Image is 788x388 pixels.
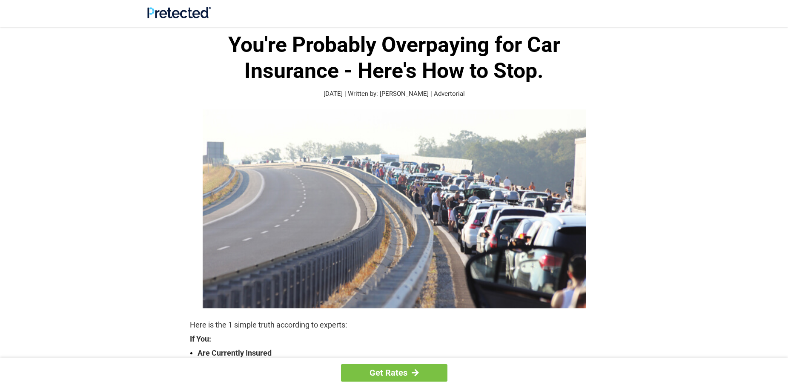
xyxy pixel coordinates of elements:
strong: If You: [190,335,599,343]
p: [DATE] | Written by: [PERSON_NAME] | Advertorial [190,89,599,99]
p: Here is the 1 simple truth according to experts: [190,319,599,331]
strong: Are Currently Insured [198,347,599,359]
a: Site Logo [147,12,211,20]
h1: You're Probably Overpaying for Car Insurance - Here's How to Stop. [190,32,599,84]
a: Get Rates [341,364,447,382]
img: Site Logo [147,7,211,18]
